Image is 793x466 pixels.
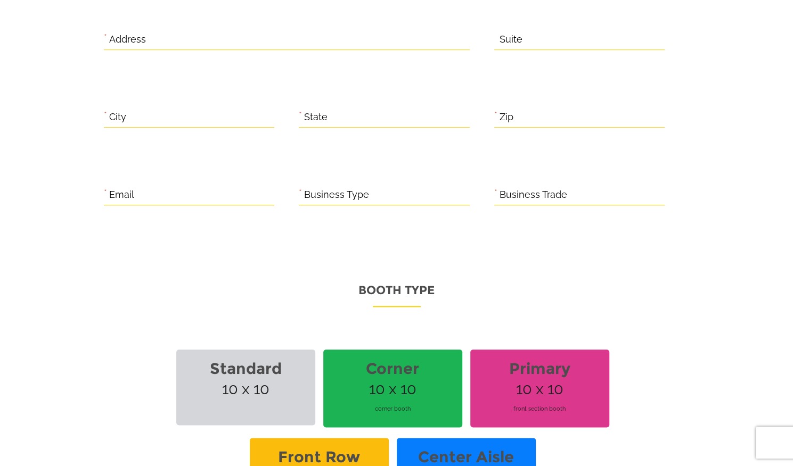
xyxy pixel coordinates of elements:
[477,394,603,423] span: front section booth
[183,353,309,384] strong: Standard
[330,394,456,423] span: corner booth
[500,109,513,126] label: Zip
[104,280,690,307] p: Booth Type
[304,109,328,126] label: State
[109,109,126,126] label: City
[330,353,456,384] strong: Corner
[176,350,315,425] span: 10 x 10
[477,353,603,384] strong: Primary
[500,31,522,48] label: Suite
[109,31,146,48] label: Address
[470,350,609,427] span: 10 x 10
[304,187,369,203] label: Business Type
[500,187,567,203] label: Business Trade
[323,350,462,427] span: 10 x 10
[109,187,134,203] label: Email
